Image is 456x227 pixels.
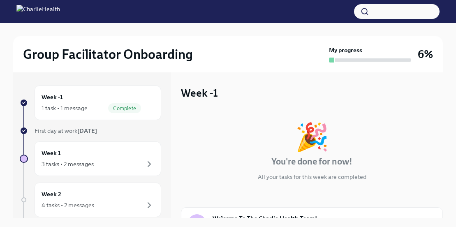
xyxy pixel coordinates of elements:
h6: Week -1 [42,93,63,102]
strong: Welcome To The Charlie Health Team! [213,214,317,222]
h2: Group Facilitator Onboarding [23,46,193,63]
div: 🎉 [295,123,329,151]
h4: You're done for now! [271,155,352,168]
div: 1 task • 1 message [42,104,88,112]
strong: [DATE] [77,127,97,134]
p: All your tasks for this week are completed [258,173,366,181]
a: Week 24 tasks • 2 messages [20,183,161,217]
a: First day at work[DATE] [20,127,161,135]
span: First day at work [35,127,97,134]
h3: 6% [418,47,433,62]
a: Week -11 task • 1 messageComplete [20,86,161,120]
strong: My progress [329,46,362,54]
h3: Week -1 [181,86,218,100]
h6: Week 1 [42,148,61,158]
div: 3 tasks • 2 messages [42,160,94,168]
img: CharlieHealth [16,5,60,18]
span: Complete [108,105,141,111]
div: 4 tasks • 2 messages [42,201,94,209]
h6: Week 2 [42,190,61,199]
a: Week 13 tasks • 2 messages [20,141,161,176]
